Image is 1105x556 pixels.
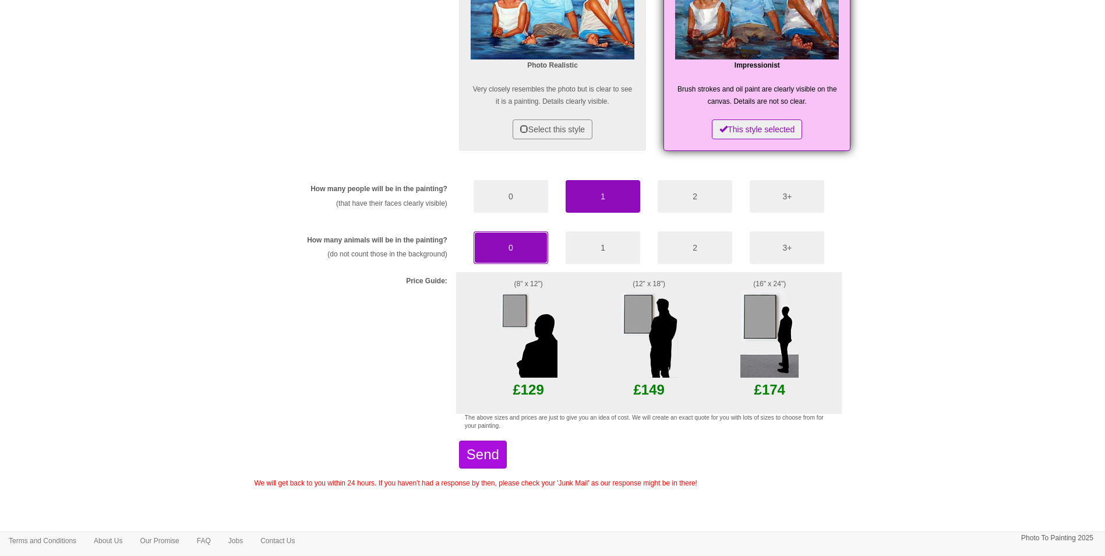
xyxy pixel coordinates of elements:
[255,477,851,490] p: We will get back to you within 24 hours. If you haven't had a response by then, please check your...
[220,532,252,550] a: Jobs
[272,198,447,210] p: (that have their faces clearly visible)
[272,248,447,261] p: (do not count those in the background)
[712,119,802,139] button: This style selected
[471,59,634,72] p: Photo Realistic
[675,59,839,72] p: Impressionist
[609,278,689,290] p: (12" x 18")
[706,378,834,402] p: £174
[465,378,592,402] p: £129
[566,231,640,264] button: 1
[188,532,220,550] a: FAQ
[465,414,834,431] p: The above sizes and prices are just to give you an idea of cost. We will create an exact quote fo...
[406,276,447,286] label: Price Guide:
[750,231,824,264] button: 3+
[513,119,592,139] button: Select this style
[307,235,447,245] label: How many animals will be in the painting?
[658,231,732,264] button: 2
[310,184,447,194] label: How many people will be in the painting?
[740,290,799,378] img: Example size of a large painting
[675,83,839,108] p: Brush strokes and oil paint are clearly visible on the canvas. Details are not so clear.
[750,180,824,213] button: 3+
[706,278,834,290] p: (16" x 24")
[85,532,131,550] a: About Us
[459,441,507,469] button: Send
[471,83,634,108] p: Very closely resembles the photo but is clear to see it is a painting. Details clearly visible.
[131,532,188,550] a: Our Promise
[1021,532,1093,544] p: Photo To Painting 2025
[609,378,689,402] p: £149
[620,290,678,378] img: Example size of a Midi painting
[252,532,303,550] a: Contact Us
[474,180,548,213] button: 0
[566,180,640,213] button: 1
[499,290,557,378] img: Example size of a small painting
[474,231,548,264] button: 0
[658,180,732,213] button: 2
[465,278,592,290] p: (8" x 12")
